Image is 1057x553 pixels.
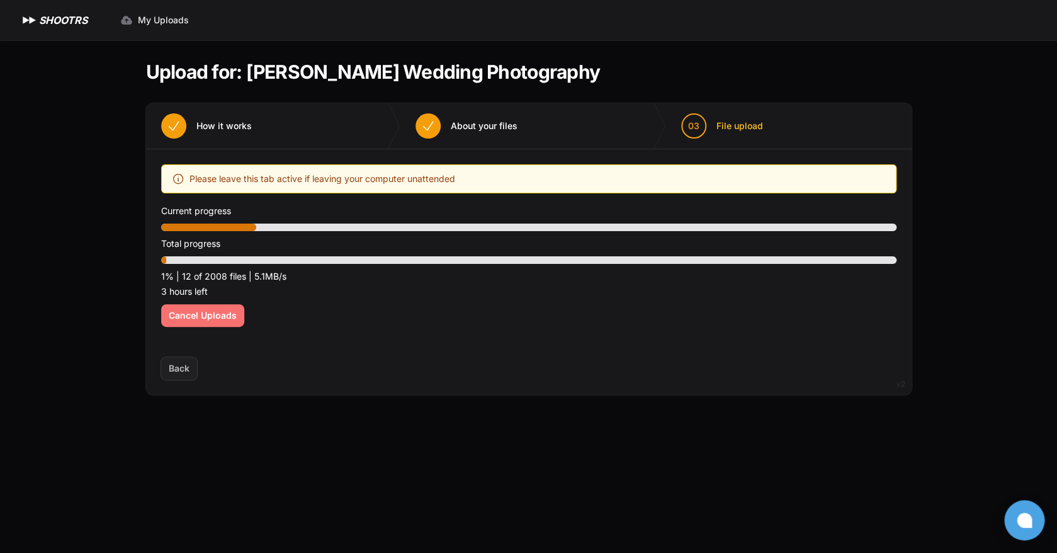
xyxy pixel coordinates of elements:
[400,103,533,149] button: About your files
[1004,500,1044,540] button: Open chat window
[161,269,896,284] p: 1% | 12 of 2008 files | 5.1MB/s
[666,103,778,149] button: 03 File upload
[39,13,88,28] h1: SHOOTRS
[20,13,39,28] img: SHOOTRS
[113,9,196,31] a: My Uploads
[716,120,763,132] span: File upload
[896,377,905,392] div: v2
[688,120,699,132] span: 03
[189,171,455,186] span: Please leave this tab active if leaving your computer unattended
[451,120,517,132] span: About your files
[161,284,896,299] p: 3 hours left
[138,14,189,26] span: My Uploads
[146,103,267,149] button: How it works
[161,236,896,251] p: Total progress
[146,60,600,83] h1: Upload for: [PERSON_NAME] Wedding Photography
[196,120,252,132] span: How it works
[169,309,237,322] span: Cancel Uploads
[161,304,244,327] button: Cancel Uploads
[161,203,896,219] p: Current progress
[20,13,88,28] a: SHOOTRS SHOOTRS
